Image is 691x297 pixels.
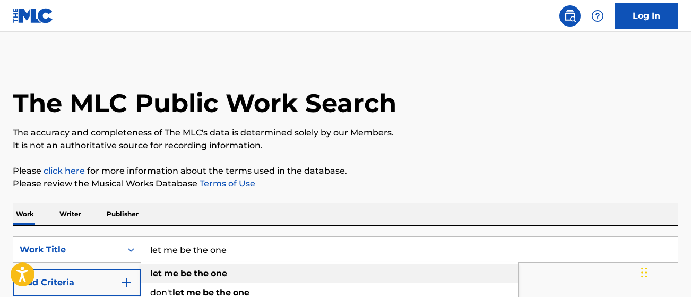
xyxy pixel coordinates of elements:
[211,268,227,278] strong: one
[559,5,581,27] a: Public Search
[13,165,678,177] p: Please for more information about the terms used in the database.
[13,203,37,225] p: Work
[20,243,115,256] div: Work Title
[13,126,678,139] p: The accuracy and completeness of The MLC's data is determined solely by our Members.
[641,257,647,288] div: Drag
[638,246,691,297] iframe: Chat Widget
[164,268,178,278] strong: me
[13,87,396,119] h1: The MLC Public Work Search
[197,179,255,189] a: Terms of Use
[13,139,678,152] p: It is not an authoritative source for recording information.
[150,268,162,278] strong: let
[44,166,85,176] a: click here
[56,203,84,225] p: Writer
[194,268,209,278] strong: the
[13,8,54,23] img: MLC Logo
[564,10,576,22] img: search
[13,269,141,296] button: Add Criteria
[591,10,604,22] img: help
[615,3,678,29] a: Log In
[103,203,142,225] p: Publisher
[180,268,192,278] strong: be
[587,5,608,27] div: Help
[120,276,133,289] img: 9d2ae6d4665cec9f34b9.svg
[13,177,678,190] p: Please review the Musical Works Database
